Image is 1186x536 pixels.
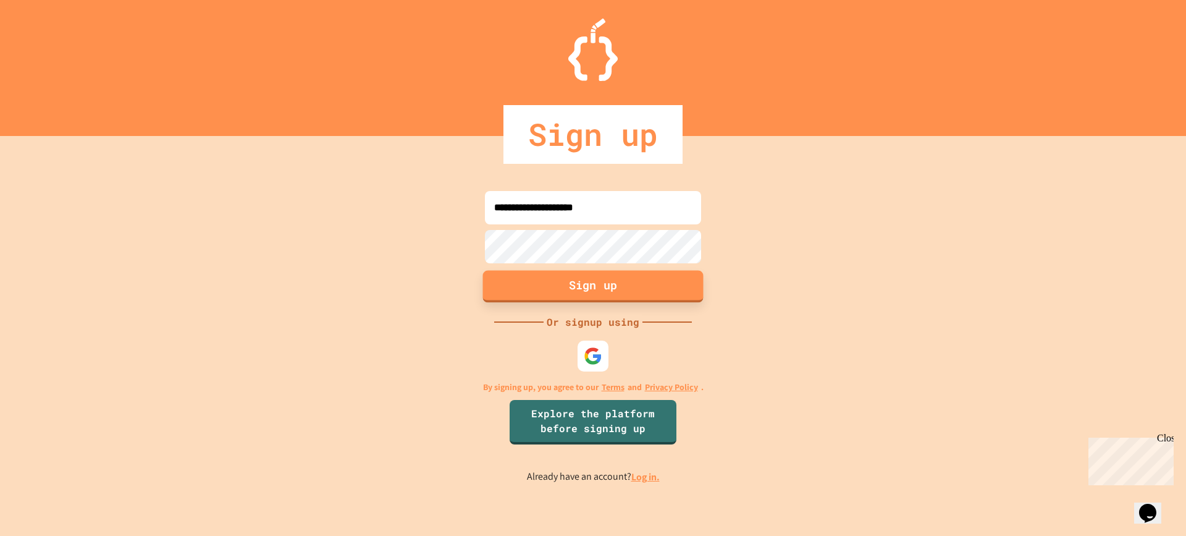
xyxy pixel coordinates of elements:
[568,19,618,81] img: Logo.svg
[631,470,660,483] a: Log in.
[483,381,704,394] p: By signing up, you agree to our and .
[645,381,698,394] a: Privacy Policy
[483,270,704,302] button: Sign up
[602,381,625,394] a: Terms
[527,469,660,485] p: Already have an account?
[1083,433,1174,485] iframe: chat widget
[503,105,683,164] div: Sign up
[1134,487,1174,524] iframe: chat widget
[510,400,676,445] a: Explore the platform before signing up
[544,315,642,330] div: Or signup using
[584,347,602,365] img: google-icon.svg
[5,5,85,79] div: Chat with us now!Close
